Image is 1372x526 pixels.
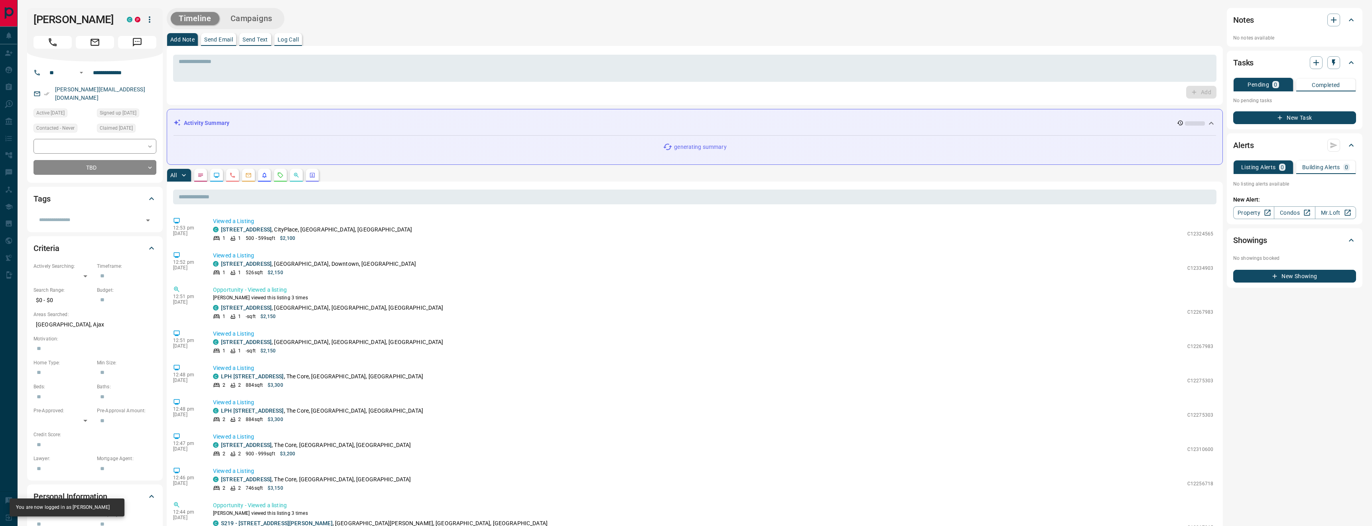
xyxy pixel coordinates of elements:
p: [DATE] [173,412,201,417]
p: [PERSON_NAME] viewed this listing 3 times [213,294,1213,301]
p: 2 [238,416,241,423]
p: Send Text [242,37,268,42]
button: Campaigns [223,12,280,25]
p: All [170,172,177,178]
p: No listing alerts available [1233,180,1356,188]
p: - sqft [246,347,256,354]
a: [STREET_ADDRESS] [221,339,272,345]
h2: Alerts [1233,139,1254,152]
p: 12:46 pm [173,475,201,481]
div: Criteria [34,239,156,258]
p: Viewed a Listing [213,398,1213,407]
p: , The Core, [GEOGRAPHIC_DATA], [GEOGRAPHIC_DATA] [221,372,423,381]
p: $3,150 [268,484,283,492]
button: New Task [1233,111,1356,124]
p: Viewed a Listing [213,467,1213,475]
div: Alerts [1233,136,1356,155]
p: C12256718 [1187,480,1213,487]
h2: Notes [1233,14,1254,26]
button: New Showing [1233,270,1356,283]
p: No notes available [1233,34,1356,42]
p: [DATE] [173,231,201,236]
p: No showings booked [1233,255,1356,262]
p: , The Core, [GEOGRAPHIC_DATA], [GEOGRAPHIC_DATA] [221,441,411,449]
div: Thu Nov 28 2024 [97,109,156,120]
h2: Tags [34,192,50,205]
p: , CityPlace, [GEOGRAPHIC_DATA], [GEOGRAPHIC_DATA] [221,225,412,234]
p: Add Note [170,37,195,42]
p: 1 [223,347,225,354]
p: Min Size: [97,359,156,366]
a: LPH [STREET_ADDRESS] [221,373,284,380]
h2: Showings [1233,234,1267,247]
div: condos.ca [213,520,219,526]
div: Tags [34,189,156,208]
p: Pre-Approval Amount: [97,407,156,414]
p: 1 [238,347,241,354]
p: $2,150 [268,269,283,276]
p: , [GEOGRAPHIC_DATA], Downtown, [GEOGRAPHIC_DATA] [221,260,416,268]
p: , [GEOGRAPHIC_DATA], [GEOGRAPHIC_DATA], [GEOGRAPHIC_DATA] [221,304,444,312]
p: 12:48 pm [173,406,201,412]
p: 12:51 pm [173,338,201,343]
a: Condos [1274,206,1315,219]
svg: Calls [229,172,236,178]
svg: Email Verified [44,91,49,97]
p: C12275303 [1187,411,1213,419]
p: Budget: [97,287,156,294]
div: TBD [34,160,156,175]
p: New Alert: [1233,196,1356,204]
p: 2 [223,416,225,423]
p: No pending tasks [1233,95,1356,107]
p: 2 [223,382,225,389]
h2: Personal Information [34,490,107,503]
p: Actively Searching: [34,263,93,270]
p: [DATE] [173,299,201,305]
div: Thu Nov 28 2024 [97,124,156,135]
div: condos.ca [213,374,219,379]
p: 2 [223,484,225,492]
div: Showings [1233,231,1356,250]
div: Activity Summary [173,116,1216,131]
a: [STREET_ADDRESS] [221,305,272,311]
h2: Tasks [1233,56,1254,69]
p: 1 [223,235,225,242]
div: Tasks [1233,53,1356,72]
a: Mr.Loft [1315,206,1356,219]
button: Timeline [171,12,219,25]
svg: Listing Alerts [261,172,268,178]
a: [STREET_ADDRESS] [221,261,272,267]
p: [PERSON_NAME] viewed this listing 3 times [213,510,1213,517]
p: - sqft [246,313,256,320]
p: 12:51 pm [173,294,201,299]
p: generating summary [674,143,726,151]
p: Viewed a Listing [213,217,1213,225]
p: , [GEOGRAPHIC_DATA], [GEOGRAPHIC_DATA], [GEOGRAPHIC_DATA] [221,338,444,346]
p: [DATE] [173,515,201,520]
p: [DATE] [173,481,201,486]
p: Timeframe: [97,263,156,270]
p: [DATE] [173,378,201,383]
span: Call [34,36,72,49]
p: 12:52 pm [173,259,201,265]
div: condos.ca [213,261,219,267]
p: Activity Summary [184,119,229,127]
div: Personal Information [34,487,156,506]
p: $2,150 [260,313,276,320]
a: [STREET_ADDRESS] [221,476,272,482]
p: , The Core, [GEOGRAPHIC_DATA], [GEOGRAPHIC_DATA] [221,407,423,415]
h1: [PERSON_NAME] [34,13,115,26]
a: [STREET_ADDRESS] [221,226,272,233]
p: 884 sqft [246,416,263,423]
p: 1 [238,269,241,276]
p: 1 [238,313,241,320]
svg: Agent Actions [309,172,315,178]
p: [DATE] [173,343,201,349]
p: Opportunity - Viewed a listing [213,286,1213,294]
p: 900 - 999 sqft [246,450,275,457]
p: 12:48 pm [173,372,201,378]
div: condos.ca [213,408,219,413]
p: 12:44 pm [173,509,201,515]
p: Viewed a Listing [213,251,1213,260]
p: Listing Alerts [1241,164,1276,170]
